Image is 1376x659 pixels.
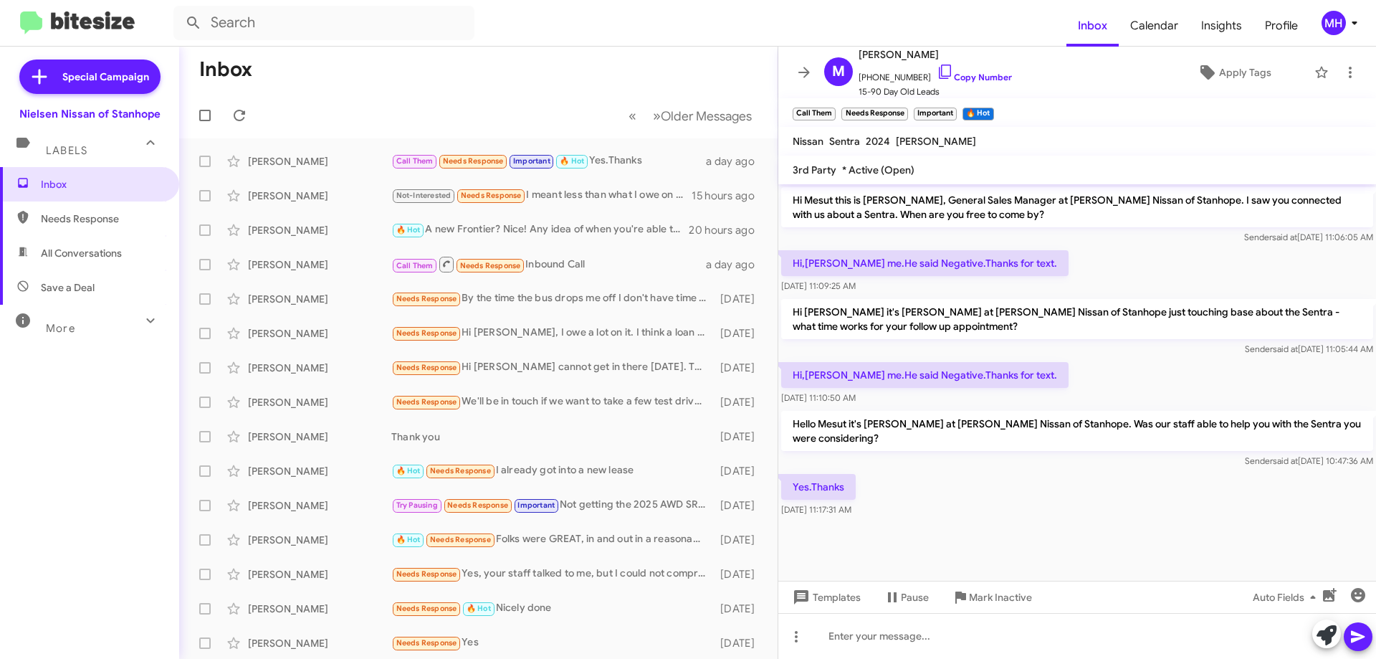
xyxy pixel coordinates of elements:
div: Inbound Call [391,255,706,273]
a: Inbox [1066,5,1119,47]
div: Folks were GREAT, in and out in a reasonable time. Don't need a follow-up scheduled now; I'll sch... [391,531,713,548]
div: Hi [PERSON_NAME] cannot get in there [DATE]. This is for my son and he had some issues this week ... [391,359,713,376]
button: Apply Tags [1160,60,1307,85]
input: Search [173,6,474,40]
span: 15-90 Day Old Leads [859,85,1012,99]
span: Labels [46,144,87,157]
p: Yes.Thanks [781,474,856,500]
div: [PERSON_NAME] [248,636,391,650]
div: [DATE] [713,567,766,582]
a: Copy Number [937,72,1012,82]
div: [DATE] [713,533,766,547]
small: 🔥 Hot [962,108,993,120]
span: Pause [901,584,929,610]
small: Important [914,108,957,120]
div: [PERSON_NAME] [248,189,391,203]
span: Sender [DATE] 11:06:05 AM [1244,232,1373,242]
button: Next [644,101,760,131]
span: said at [1272,232,1297,242]
div: [DATE] [713,292,766,306]
button: Pause [872,584,940,610]
div: [PERSON_NAME] [248,464,391,478]
div: Hi [PERSON_NAME], I owe a lot on it. I think a loan would be at such a high interest rate. Howeve... [391,325,713,341]
div: [PERSON_NAME] [248,567,391,582]
a: Calendar [1119,5,1190,47]
a: Profile [1253,5,1309,47]
span: 2024 [866,135,890,148]
p: Hi,[PERSON_NAME] me.He said Negative.Thanks for text. [781,362,1069,388]
span: Needs Response [396,604,457,613]
span: 🔥 Hot [560,156,584,166]
span: 🔥 Hot [396,225,421,234]
span: » [653,107,661,125]
span: Mark Inactive [969,584,1032,610]
div: [PERSON_NAME] [248,292,391,306]
span: 🔥 Hot [467,604,491,613]
span: * Active (Open) [842,163,914,176]
span: Older Messages [661,108,752,124]
div: [DATE] [713,361,766,375]
div: [DATE] [713,602,766,616]
span: All Conversations [41,246,122,260]
span: [DATE] 11:17:31 AM [781,504,851,515]
span: Needs Response [430,535,491,544]
span: Needs Response [396,569,457,579]
div: 15 hours ago [692,189,766,203]
span: [PHONE_NUMBER] [859,63,1012,85]
div: [PERSON_NAME] [248,395,391,409]
span: said at [1273,455,1298,466]
div: We'll be in touch if we want to take a few test drives. Thanks! [391,394,713,410]
button: Templates [778,584,872,610]
div: [PERSON_NAME] [248,602,391,616]
span: Needs Response [396,363,457,372]
span: Auto Fields [1253,584,1322,610]
div: [PERSON_NAME] [248,533,391,547]
span: More [46,322,75,335]
nav: Page navigation example [621,101,760,131]
button: Mark Inactive [940,584,1043,610]
div: I meant less than what I owe on it by 8,000. [391,187,692,204]
div: I already got into a new lease [391,463,713,479]
div: Not getting the 2025 AWD SR Kicks for the price we can afford and no one at any dealership is wil... [391,497,713,513]
span: Important [517,501,555,510]
span: Needs Response [396,294,457,303]
span: Templates [790,584,861,610]
span: Call Them [396,261,434,270]
div: [DATE] [713,464,766,478]
span: Nissan [793,135,823,148]
div: 20 hours ago [689,223,766,237]
div: [PERSON_NAME] [248,430,391,444]
button: MH [1309,11,1360,35]
a: Insights [1190,5,1253,47]
div: [DATE] [713,636,766,650]
p: Hi,[PERSON_NAME] me.He said Negative.Thanks for text. [781,250,1069,276]
div: [DATE] [713,498,766,513]
div: [DATE] [713,326,766,341]
span: Save a Deal [41,280,95,295]
div: MH [1322,11,1346,35]
span: Needs Response [430,466,491,475]
span: 🔥 Hot [396,466,421,475]
small: Call Them [793,108,836,120]
div: Yes [391,635,713,651]
span: 3rd Party [793,163,836,176]
span: Needs Response [461,191,522,200]
div: By the time the bus drops me off I don't have time during the week to do anything Still looking a... [391,290,713,307]
button: Previous [620,101,645,131]
p: Hi [PERSON_NAME] it's [PERSON_NAME] at [PERSON_NAME] Nissan of Stanhope just touching base about ... [781,299,1373,339]
button: Auto Fields [1241,584,1333,610]
span: « [629,107,636,125]
p: Hi Mesut this is [PERSON_NAME], General Sales Manager at [PERSON_NAME] Nissan of Stanhope. I saw ... [781,187,1373,227]
span: Needs Response [396,638,457,648]
h1: Inbox [199,58,252,81]
div: [DATE] [713,430,766,444]
span: Inbox [41,177,163,191]
span: Sentra [829,135,860,148]
div: A new Frontier? Nice! Any idea of when you're able to stop in and see a few I have here? Go over ... [391,222,689,238]
span: Needs Response [396,328,457,338]
div: Thank you [391,430,713,444]
span: Sender [DATE] 10:47:36 AM [1245,455,1373,466]
div: [PERSON_NAME] [248,326,391,341]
